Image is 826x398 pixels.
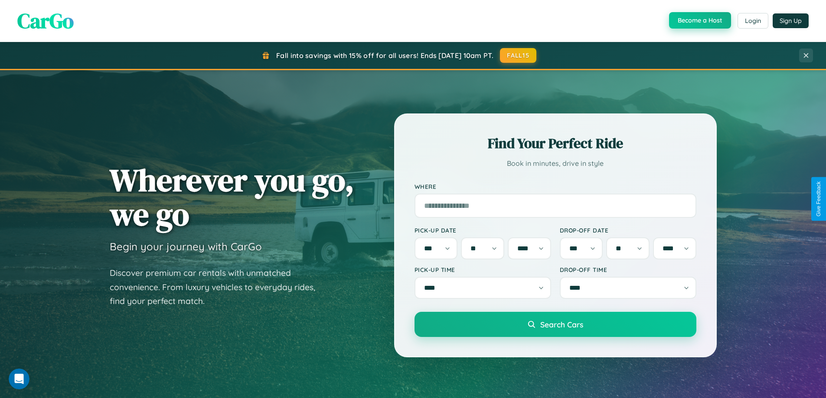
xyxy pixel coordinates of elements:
label: Where [415,183,696,190]
button: Search Cars [415,312,696,337]
div: Give Feedback [816,181,822,217]
label: Drop-off Date [560,227,696,234]
button: FALL15 [500,48,536,63]
span: CarGo [17,6,74,35]
label: Pick-up Time [415,266,551,273]
p: Book in minutes, drive in style [415,157,696,170]
button: Login [738,13,768,29]
h2: Find Your Perfect Ride [415,134,696,153]
iframe: Intercom live chat [9,369,29,389]
button: Sign Up [773,13,809,28]
label: Pick-up Date [415,227,551,234]
span: Fall into savings with 15% off for all users! Ends [DATE] 10am PT. [276,51,493,60]
button: Become a Host [669,12,731,29]
span: Search Cars [540,320,583,329]
h3: Begin your journey with CarGo [110,240,262,253]
label: Drop-off Time [560,266,696,273]
p: Discover premium car rentals with unmatched convenience. From luxury vehicles to everyday rides, ... [110,266,326,308]
h1: Wherever you go, we go [110,163,354,231]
